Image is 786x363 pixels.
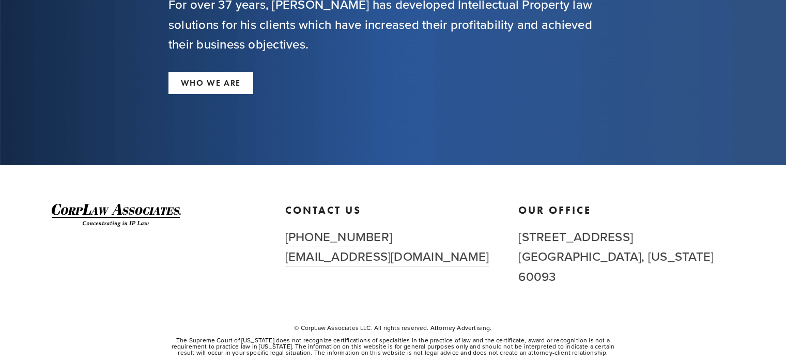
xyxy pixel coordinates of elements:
[518,204,591,216] strong: Our Office
[168,337,618,356] p: The Supreme Court of [US_STATE] does not recognize certifications of specialties in the practice ...
[168,325,618,331] p: © CorpLaw Associates LLC. All rights reserved. Attorney Advertising.
[518,227,734,286] h2: [STREET_ADDRESS] [GEOGRAPHIC_DATA], [US_STATE] 60093
[285,228,392,246] a: [PHONE_NUMBER]
[285,204,361,216] strong: Contact Us
[168,72,253,94] a: WHO WE ARE
[285,247,489,266] a: [EMAIL_ADDRESS][DOMAIN_NAME]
